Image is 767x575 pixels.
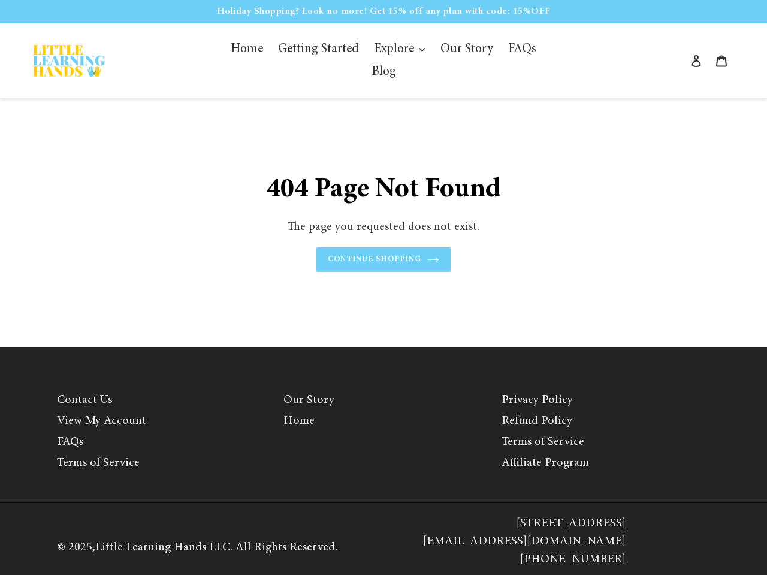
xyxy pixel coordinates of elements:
span: Our Story [440,43,493,56]
a: Privacy Policy [502,394,573,406]
a: Terms of Service [57,457,140,469]
div: © 2025, . All Rights Reserved. [57,538,337,556]
a: Our Story [283,394,334,406]
a: Terms of Service [502,436,584,448]
a: Getting Started [272,38,365,61]
a: [EMAIL_ADDRESS][DOMAIN_NAME] [422,535,626,547]
img: Little Learning Hands [33,45,105,77]
span: FAQs [508,43,536,56]
a: Refund Policy [502,415,572,427]
a: Little Learning Hands LLC [95,541,230,553]
span: Home [231,43,263,56]
button: Explore [368,38,431,61]
a: [PHONE_NUMBER] [520,553,626,565]
a: Blog [366,61,402,84]
a: Continue shopping [316,247,451,273]
span: Getting Started [278,43,359,56]
a: Affiliate Program [502,457,589,469]
a: View My Account [57,415,146,427]
h1: 404 Page Not Found [90,174,677,207]
a: Home [225,38,269,61]
span: Blog [372,66,396,79]
p: [STREET_ADDRESS] [422,515,626,568]
p: Holiday Shopping? Look no more! Get 15% off any plan with code: 15%OFF [1,1,766,22]
a: Contact Us [57,394,112,406]
a: Home [283,415,315,427]
p: The page you requested does not exist. [90,218,677,236]
a: Our Story [434,38,499,61]
span: Explore [374,43,414,56]
a: FAQs [502,38,542,61]
a: FAQs [57,436,83,448]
